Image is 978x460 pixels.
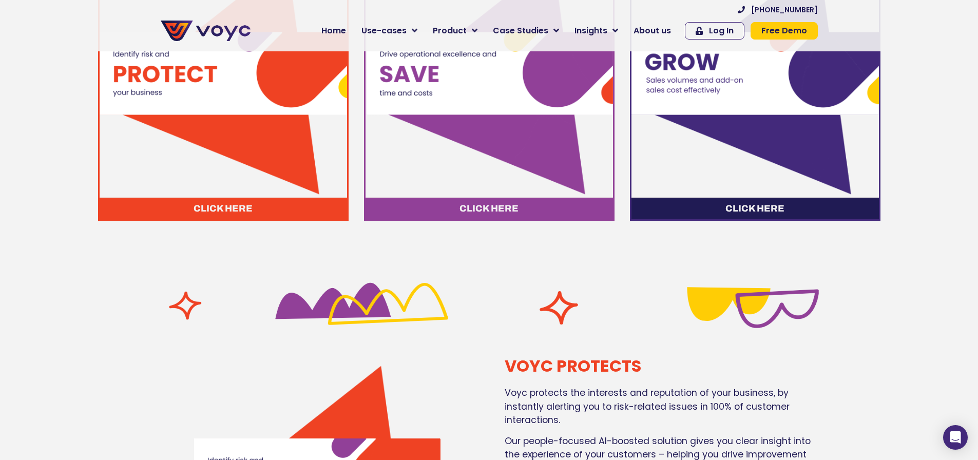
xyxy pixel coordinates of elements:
a: Click here [366,197,613,219]
a: Log In [685,22,744,40]
span: Free Demo [761,27,807,35]
span: About us [634,25,671,37]
span: Phone [136,41,162,53]
span: Click here [725,204,784,213]
p: Voyc protects the interests and reputation of your business, by instantly alerting you to risk-re... [505,386,818,427]
a: Click here [631,197,879,219]
span: Log In [709,27,734,35]
div: Open Intercom Messenger [943,425,968,450]
span: Click here [194,204,253,213]
img: voyc-full-logo [161,21,251,41]
a: Case Studies [485,21,567,41]
a: Free Demo [751,22,818,40]
a: About us [626,21,679,41]
span: Product [433,25,467,37]
a: Home [314,21,354,41]
span: Insights [574,25,607,37]
a: Privacy Policy [212,214,260,224]
a: Insights [567,21,626,41]
a: Use-cases [354,21,425,41]
a: Click here [100,197,347,219]
span: Click here [459,204,519,213]
h2: VOYC PROTECTS [505,356,818,376]
span: Use-cases [361,25,407,37]
a: [PHONE_NUMBER] [738,6,818,13]
span: [PHONE_NUMBER] [751,6,818,13]
span: Job title [136,83,171,95]
span: Home [321,25,346,37]
a: Product [425,21,485,41]
span: Case Studies [493,25,548,37]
